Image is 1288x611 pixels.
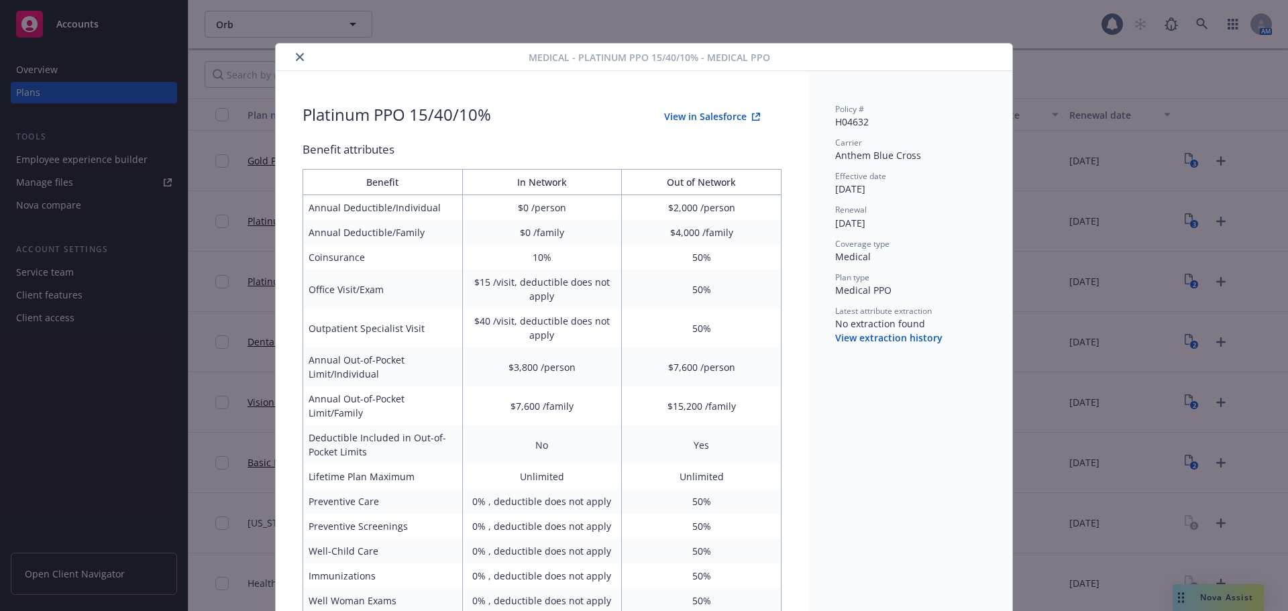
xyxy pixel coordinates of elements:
[303,464,463,489] td: Lifetime Plan Maximum
[622,309,782,347] td: 50%
[835,137,862,148] span: Carrier
[835,204,867,215] span: Renewal
[462,539,622,563] td: 0% , deductible does not apply
[835,331,943,345] button: View extraction history
[303,220,463,245] td: Annual Deductible/Family
[835,305,932,317] span: Latest attribute extraction
[303,141,782,158] div: Benefit attributes
[835,238,890,249] span: Coverage type
[462,195,622,221] td: $0 /person
[835,272,869,283] span: Plan type
[462,514,622,539] td: 0% , deductible does not apply
[303,425,463,464] td: Deductible Included in Out-of-Pocket Limits
[835,216,985,230] div: [DATE]
[622,170,782,195] th: Out of Network
[303,309,463,347] td: Outpatient Specialist Visit
[622,347,782,386] td: $7,600 /person
[462,425,622,464] td: No
[303,245,463,270] td: Coinsurance
[622,539,782,563] td: 50%
[303,103,491,130] div: Platinum PPO 15/40/10%
[303,489,463,514] td: Preventive Care
[303,539,463,563] td: Well-Child Care
[643,103,782,130] button: View in Salesforce
[303,195,463,221] td: Annual Deductible/Individual
[462,270,622,309] td: $15 /visit, deductible does not apply
[622,489,782,514] td: 50%
[835,317,985,331] div: No extraction found
[303,347,463,386] td: Annual Out-of-Pocket Limit/Individual
[462,464,622,489] td: Unlimited
[303,563,463,588] td: Immunizations
[462,489,622,514] td: 0% , deductible does not apply
[622,195,782,221] td: $2,000 /person
[622,270,782,309] td: 50%
[462,245,622,270] td: 10%
[622,386,782,425] td: $15,200 /family
[303,386,463,425] td: Annual Out-of-Pocket Limit/Family
[529,50,770,64] span: Medical - Platinum PPO 15/40/10% - Medical PPO
[303,170,463,195] th: Benefit
[835,103,864,115] span: Policy #
[835,182,985,196] div: [DATE]
[835,283,985,297] div: Medical PPO
[462,563,622,588] td: 0% , deductible does not apply
[835,148,985,162] div: Anthem Blue Cross
[835,115,985,129] div: H04632
[462,347,622,386] td: $3,800 /person
[292,49,308,65] button: close
[622,220,782,245] td: $4,000 /family
[622,464,782,489] td: Unlimited
[462,309,622,347] td: $40 /visit, deductible does not apply
[462,170,622,195] th: In Network
[622,245,782,270] td: 50%
[622,425,782,464] td: Yes
[462,220,622,245] td: $0 /family
[835,170,886,182] span: Effective date
[622,514,782,539] td: 50%
[303,270,463,309] td: Office Visit/Exam
[835,249,985,264] div: Medical
[303,514,463,539] td: Preventive Screenings
[622,563,782,588] td: 50%
[462,386,622,425] td: $7,600 /family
